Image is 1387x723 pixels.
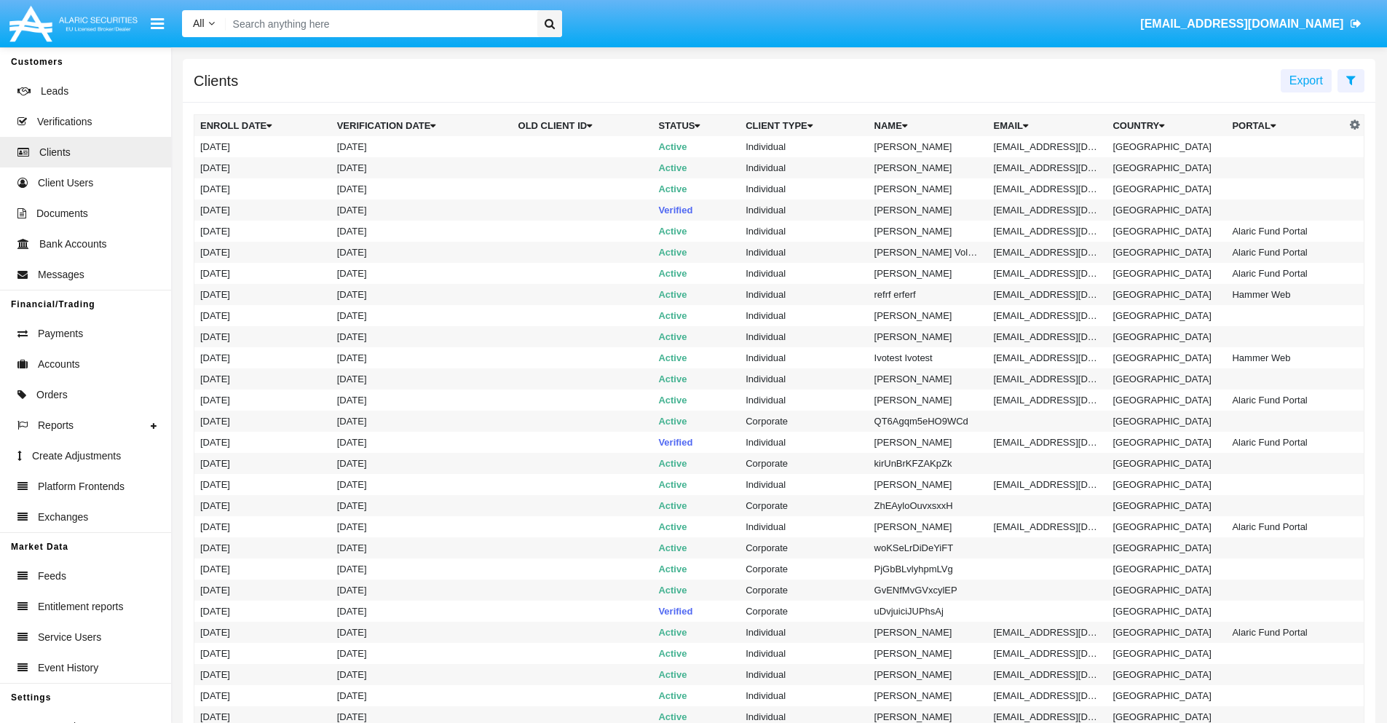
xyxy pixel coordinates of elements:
td: [PERSON_NAME] [869,643,988,664]
td: [DATE] [194,284,331,305]
td: [DATE] [331,242,513,263]
td: [DATE] [194,558,331,580]
td: [DATE] [331,664,513,685]
td: [EMAIL_ADDRESS][DOMAIN_NAME] [988,263,1107,284]
td: [EMAIL_ADDRESS][DOMAIN_NAME] [988,305,1107,326]
td: Active [652,580,740,601]
td: [DATE] [194,199,331,221]
td: [GEOGRAPHIC_DATA] [1107,474,1226,495]
a: All [182,16,226,31]
td: [DATE] [331,263,513,284]
button: Export [1281,69,1332,92]
td: Ivotest Ivotest [869,347,988,368]
td: [GEOGRAPHIC_DATA] [1107,347,1226,368]
td: [DATE] [331,368,513,390]
td: Active [652,368,740,390]
td: [GEOGRAPHIC_DATA] [1107,368,1226,390]
td: Individual [740,347,868,368]
td: [GEOGRAPHIC_DATA] [1107,411,1226,432]
span: Leads [41,84,68,99]
span: Bank Accounts [39,237,107,252]
th: Name [869,115,988,137]
td: [PERSON_NAME] [869,326,988,347]
td: [PERSON_NAME] [869,390,988,411]
td: Individual [740,326,868,347]
td: [DATE] [194,643,331,664]
td: [DATE] [331,516,513,537]
td: [GEOGRAPHIC_DATA] [1107,242,1226,263]
td: [GEOGRAPHIC_DATA] [1107,580,1226,601]
td: Individual [740,622,868,643]
td: [PERSON_NAME] [869,516,988,537]
td: [PERSON_NAME] [869,474,988,495]
td: Corporate [740,580,868,601]
td: [GEOGRAPHIC_DATA] [1107,601,1226,622]
td: [EMAIL_ADDRESS][DOMAIN_NAME] [988,516,1107,537]
td: Active [652,495,740,516]
td: [DATE] [194,495,331,516]
td: Active [652,453,740,474]
td: [PERSON_NAME] [869,622,988,643]
td: Active [652,474,740,495]
td: [DATE] [331,136,513,157]
td: [PERSON_NAME] [869,685,988,706]
td: [DATE] [194,263,331,284]
td: [DATE] [331,601,513,622]
td: Active [652,263,740,284]
td: Alaric Fund Portal [1226,516,1345,537]
td: kirUnBrKFZAKpZk [869,453,988,474]
td: Individual [740,221,868,242]
span: Messages [38,267,84,283]
td: Alaric Fund Portal [1226,242,1345,263]
td: Individual [740,305,868,326]
td: [PERSON_NAME] [869,432,988,453]
td: [PERSON_NAME] VolkmanSufficientFunds [869,242,988,263]
td: [DATE] [331,157,513,178]
td: Individual [740,390,868,411]
td: [GEOGRAPHIC_DATA] [1107,178,1226,199]
td: Hammer Web [1226,284,1345,305]
td: [DATE] [331,432,513,453]
td: [GEOGRAPHIC_DATA] [1107,263,1226,284]
td: [EMAIL_ADDRESS][DOMAIN_NAME] [988,474,1107,495]
td: [DATE] [331,199,513,221]
td: [DATE] [194,453,331,474]
td: [DATE] [331,495,513,516]
td: Individual [740,136,868,157]
td: [DATE] [194,326,331,347]
h5: Clients [194,75,238,87]
td: ZhEAyloOuvxsxxH [869,495,988,516]
td: Alaric Fund Portal [1226,622,1345,643]
td: Alaric Fund Portal [1226,390,1345,411]
img: Logo image [7,2,140,45]
td: [EMAIL_ADDRESS][DOMAIN_NAME] [988,199,1107,221]
td: woKSeLrDiDeYiFT [869,537,988,558]
td: Corporate [740,558,868,580]
td: Individual [740,368,868,390]
td: Active [652,136,740,157]
td: Active [652,284,740,305]
td: [DATE] [331,685,513,706]
td: [PERSON_NAME] [869,263,988,284]
td: [PERSON_NAME] [869,199,988,221]
td: Active [652,537,740,558]
td: [GEOGRAPHIC_DATA] [1107,326,1226,347]
span: Platform Frontends [38,479,125,494]
td: Active [652,685,740,706]
td: [EMAIL_ADDRESS][DOMAIN_NAME] [988,685,1107,706]
td: Verified [652,601,740,622]
td: [PERSON_NAME] [869,178,988,199]
td: Active [652,643,740,664]
span: Verifications [37,114,92,130]
td: [PERSON_NAME] [869,136,988,157]
td: [DATE] [331,221,513,242]
td: Individual [740,178,868,199]
td: Corporate [740,537,868,558]
td: [EMAIL_ADDRESS][DOMAIN_NAME] [988,390,1107,411]
td: [GEOGRAPHIC_DATA] [1107,622,1226,643]
td: [GEOGRAPHIC_DATA] [1107,284,1226,305]
td: [GEOGRAPHIC_DATA] [1107,643,1226,664]
td: [DATE] [331,347,513,368]
td: Active [652,326,740,347]
td: [GEOGRAPHIC_DATA] [1107,305,1226,326]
